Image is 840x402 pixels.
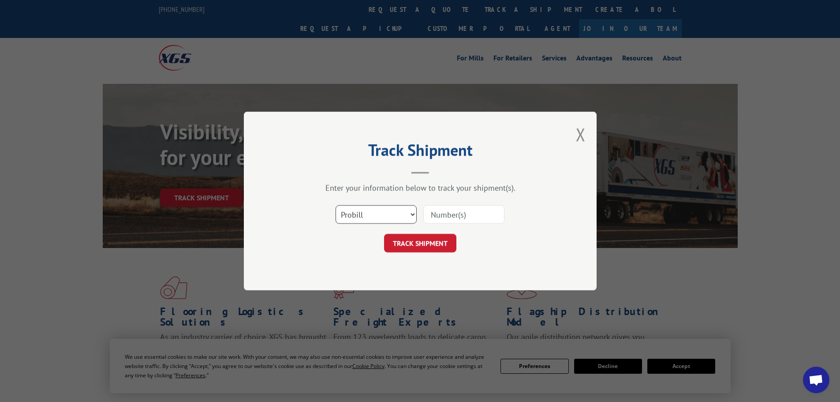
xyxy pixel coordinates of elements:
[576,123,586,146] button: Close modal
[384,234,456,252] button: TRACK SHIPMENT
[288,183,553,193] div: Enter your information below to track your shipment(s).
[423,205,504,224] input: Number(s)
[803,367,829,393] div: Open chat
[288,144,553,161] h2: Track Shipment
